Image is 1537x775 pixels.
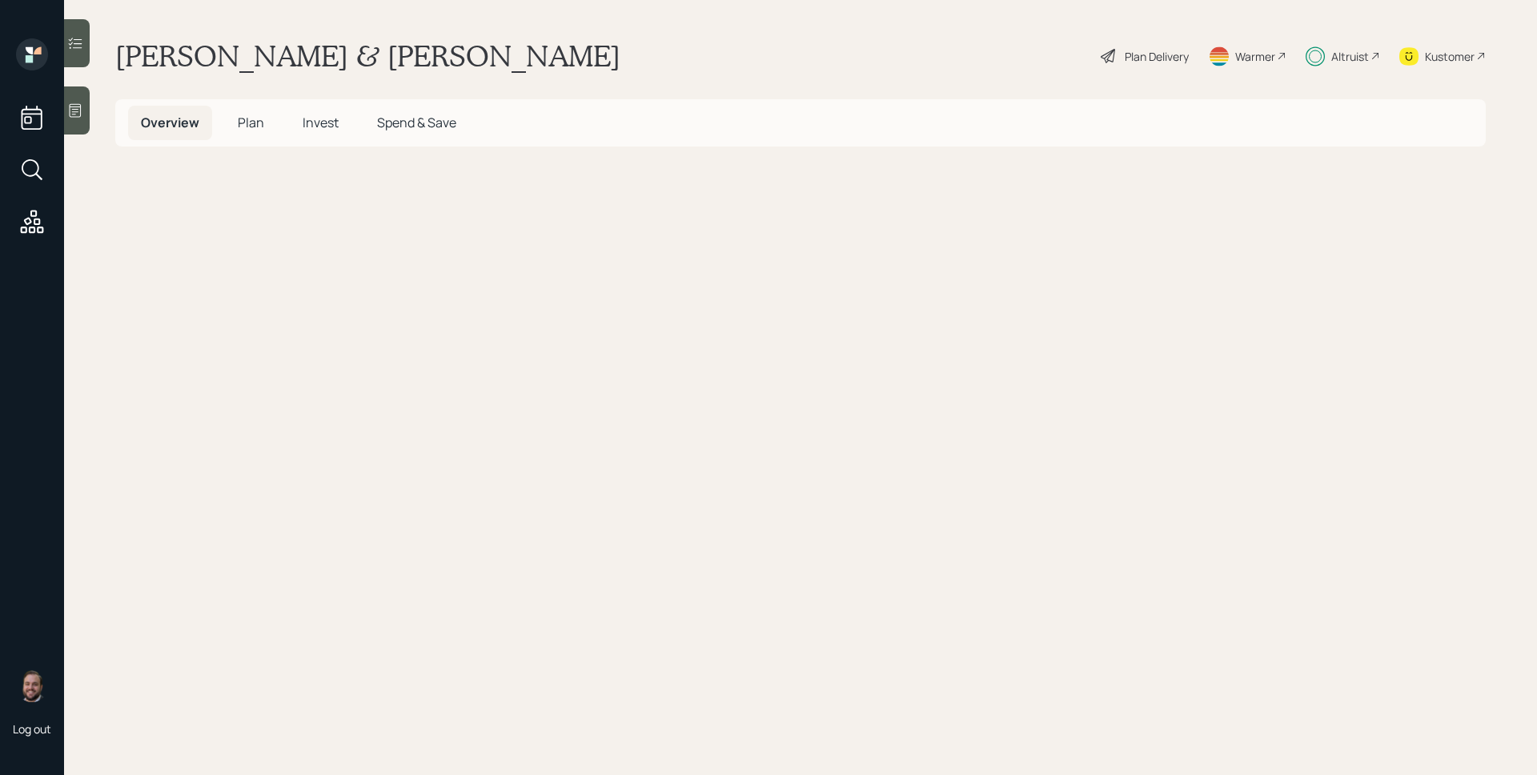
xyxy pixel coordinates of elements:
[377,114,456,131] span: Spend & Save
[13,721,51,737] div: Log out
[1331,48,1369,65] div: Altruist
[1235,48,1275,65] div: Warmer
[303,114,339,131] span: Invest
[141,114,199,131] span: Overview
[1425,48,1475,65] div: Kustomer
[1125,48,1189,65] div: Plan Delivery
[16,670,48,702] img: james-distasi-headshot.png
[115,38,620,74] h1: [PERSON_NAME] & [PERSON_NAME]
[238,114,264,131] span: Plan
